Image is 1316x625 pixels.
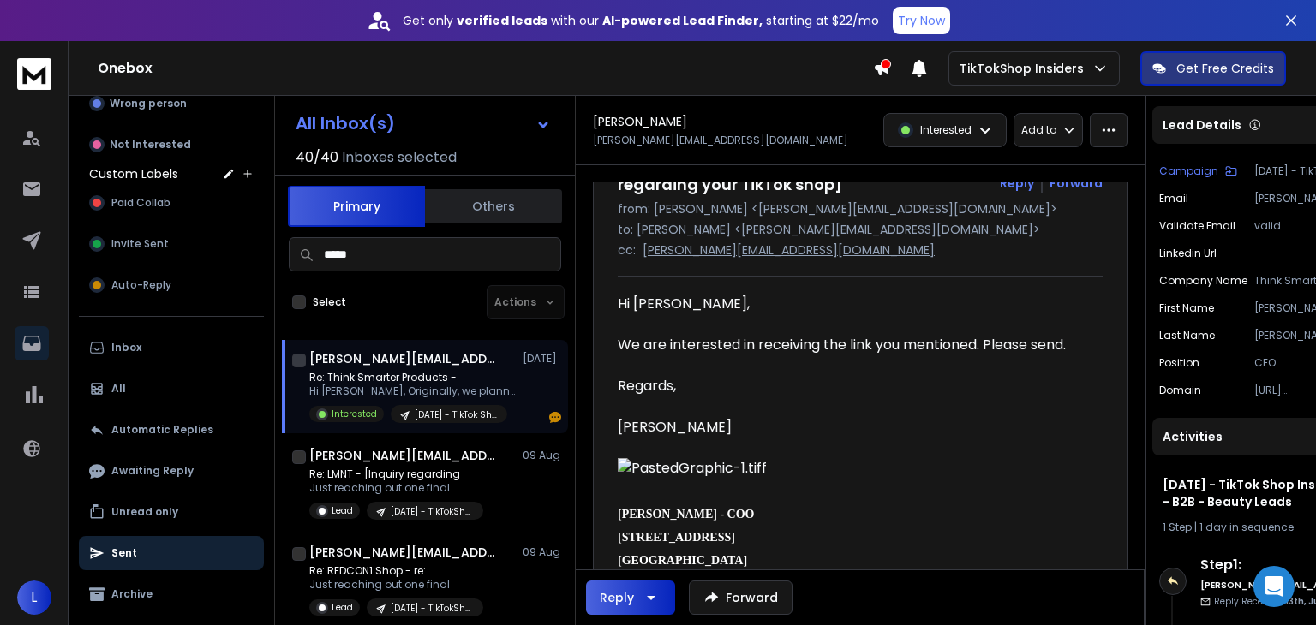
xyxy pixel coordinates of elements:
p: Lead [332,601,353,614]
p: [DATE] - TikTok Shop Insiders - B2B - Beauty Leads [415,408,497,421]
p: to: [PERSON_NAME] <[PERSON_NAME][EMAIL_ADDRESS][DOMAIN_NAME]> [618,221,1103,238]
p: Hi [PERSON_NAME], Originally, we planned to [309,384,515,398]
p: [DATE] - TikTokShopInsiders - B2B - New Leads [391,602,473,615]
p: Domain [1159,384,1201,397]
button: All Inbox(s) [282,106,565,140]
strong: AI-powered Lead Finder, [602,12,763,29]
button: Wrong person [79,86,264,121]
p: Position [1159,356,1199,370]
button: L [17,580,51,615]
p: Get Free Credits [1176,60,1274,77]
p: [DATE] [523,352,561,366]
p: 09 Aug [523,545,561,559]
span: 1 Step [1163,520,1192,534]
button: Invite Sent [79,227,264,261]
p: Linkedin Url [1159,247,1217,260]
div: We are interested in receiving the link you mentioned. Please send. [618,335,1089,355]
button: Get Free Credits [1140,51,1286,86]
h3: Inboxes selected [342,147,457,168]
p: from: [PERSON_NAME] <[PERSON_NAME][EMAIL_ADDRESS][DOMAIN_NAME]> [618,200,1103,217]
p: [PERSON_NAME][EMAIL_ADDRESS][DOMAIN_NAME] [593,134,848,147]
button: Reply [586,580,675,615]
p: Wrong person [110,97,187,110]
p: Email [1159,192,1188,205]
button: Reply [1000,175,1034,192]
button: Paid Collab [79,186,264,220]
span: Invite Sent [111,237,169,251]
h1: [PERSON_NAME][EMAIL_ADDRESS][DOMAIN_NAME] [309,350,498,367]
button: Campaign [1159,164,1237,178]
p: Awaiting Reply [111,464,194,478]
button: Forward [689,580,793,615]
div: Reply [600,589,634,606]
div: Forward [1050,175,1103,192]
p: [DATE] - TikTokShopInsiders - B2B - New Leads [391,505,473,518]
button: All [79,372,264,406]
p: Re: LMNT - [Inquiry regarding [309,467,483,481]
button: Auto-Reply [79,268,264,302]
button: Archive [79,577,264,611]
h3: Custom Labels [89,165,178,182]
p: Inbox [111,341,141,354]
p: Sent [111,546,137,560]
p: First Name [1159,301,1214,315]
button: Try Now [893,7,950,34]
p: Interested [920,123,972,137]
p: cc: [618,241,636,259]
p: 09 Aug [523,449,561,462]
label: Select [313,295,346,309]
div: Regards, [618,376,1089,396]
strong: verified leads [457,12,547,29]
p: Automatic Replies [111,423,213,437]
span: 1 day in sequence [1199,520,1294,534]
button: Primary [288,186,425,227]
p: Company Name [1159,274,1247,288]
p: Not Interested [110,138,191,152]
p: Lead Details [1163,116,1241,134]
p: All [111,382,126,396]
p: Campaign [1159,164,1218,178]
p: Interested [332,408,377,420]
p: Just reaching out one final [309,578,483,592]
p: Re: Think Smarter Products - [309,371,515,384]
span: Paid Collab [111,196,170,210]
img: logo [17,58,51,90]
p: Get only with our starting at $22/mo [403,12,879,29]
button: Inbox [79,330,264,365]
p: Add to [1021,123,1056,137]
p: Try Now [898,12,945,29]
span: Auto-Reply [111,278,171,292]
h1: All Inbox(s) [296,115,395,132]
p: TikTokShop Insiders [960,60,1091,77]
h1: [PERSON_NAME] [593,113,687,130]
button: Not Interested [79,128,264,162]
p: Just reaching out one final [309,481,483,495]
p: Lead [332,504,353,517]
button: Others [425,187,562,225]
button: Sent [79,536,264,570]
p: Last Name [1159,329,1215,342]
span: [GEOGRAPHIC_DATA] [618,554,747,567]
p: [PERSON_NAME][EMAIL_ADDRESS][DOMAIN_NAME] [643,241,935,259]
button: Automatic Replies [79,413,264,447]
button: Unread only [79,495,264,529]
p: Validate Email [1159,219,1235,233]
h1: Onebox [98,58,873,79]
h1: [PERSON_NAME][EMAIL_ADDRESS][DOMAIN_NAME] [309,447,498,464]
img: PastedGraphic-1.tiff [618,458,1089,479]
p: Archive [111,587,153,601]
b: [STREET_ADDRESS] [618,531,735,544]
span: 40 / 40 [296,147,338,168]
p: Unread only [111,505,178,519]
button: Awaiting Reply [79,454,264,488]
font: [PERSON_NAME] - COO [618,508,754,521]
div: Open Intercom Messenger [1253,566,1295,607]
h1: [PERSON_NAME][EMAIL_ADDRESS][DOMAIN_NAME] [309,544,498,561]
p: Re: REDCON1 Shop - re: [309,564,483,578]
